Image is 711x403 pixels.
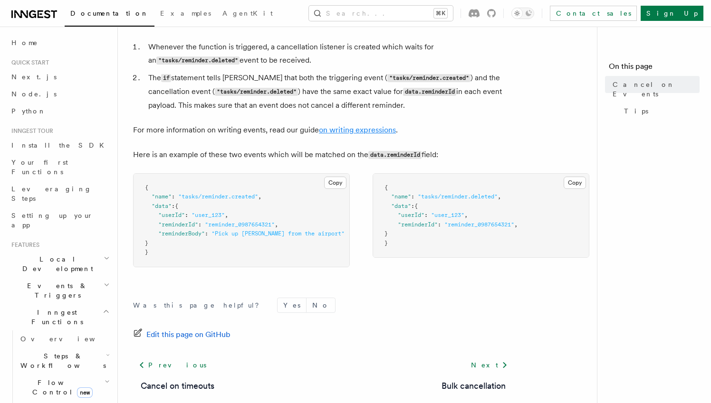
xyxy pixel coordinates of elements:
span: AgentKit [222,9,273,17]
span: Features [8,241,39,249]
span: Edit this page on GitHub [146,328,231,341]
span: { [384,184,388,191]
li: The statement tells [PERSON_NAME] that both the triggering event ( ) and the cancellation event (... [145,71,513,112]
span: "user_123" [192,212,225,218]
a: Documentation [65,3,154,27]
span: } [384,240,388,246]
kbd: ⌘K [434,9,447,18]
a: Sign Up [641,6,703,21]
p: Here is an example of these two events which will be matched on the field: [133,148,513,162]
span: new [77,387,93,398]
a: Tips [620,103,700,120]
code: "tasks/reminder.deleted" [156,56,240,65]
a: Previous [133,356,211,374]
code: "tasks/reminder.created" [387,74,471,82]
button: Copy [324,177,346,189]
span: Cancel on Events [613,80,700,99]
span: "tasks/reminder.created" [178,193,258,200]
code: if [161,74,171,82]
span: Your first Functions [11,159,68,176]
button: Toggle dark mode [511,8,534,19]
span: : [424,212,428,218]
span: "userId" [398,212,424,218]
span: , [464,212,468,218]
span: { [145,184,148,191]
span: "tasks/reminder.deleted" [418,193,498,200]
span: : [411,193,414,200]
code: data.reminderId [368,151,422,159]
span: , [225,212,228,218]
a: on writing expressions [319,125,396,134]
span: Setting up your app [11,212,93,229]
span: Install the SDK [11,141,110,149]
span: } [384,230,388,237]
li: Whenever the function is triggered, a cancellation listener is created which waits for an event t... [145,40,513,67]
button: Inngest Functions [8,304,112,330]
a: Setting up your app [8,207,112,234]
code: "tasks/reminder.deleted" [215,88,298,96]
a: Bulk cancellation [442,379,506,393]
span: Steps & Workflows [17,351,106,370]
span: Tips [624,106,648,116]
a: Home [8,34,112,51]
span: "name" [391,193,411,200]
a: Next [465,356,513,374]
span: : [198,221,202,228]
span: "Pick up [PERSON_NAME] from the airport" [211,230,345,237]
span: : [172,203,175,209]
span: } [145,249,148,255]
button: Steps & Workflows [17,347,112,374]
a: AgentKit [217,3,279,26]
span: Leveraging Steps [11,185,92,202]
span: "data" [391,203,411,209]
a: Cancel on Events [609,76,700,103]
span: Events & Triggers [8,281,104,300]
a: Edit this page on GitHub [133,328,231,341]
span: } [145,240,148,246]
button: Flow Controlnew [17,374,112,401]
span: Flow Control [17,378,105,397]
span: , [275,221,278,228]
span: { [414,203,418,209]
span: "userId" [158,212,185,218]
a: Your first Functions [8,154,112,180]
button: Events & Triggers [8,277,112,304]
code: data.reminderId [403,88,456,96]
span: : [205,230,208,237]
button: No [307,298,335,312]
span: : [438,221,441,228]
a: Python [8,103,112,120]
span: Overview [20,335,118,343]
span: "name" [152,193,172,200]
span: , [514,221,518,228]
button: Local Development [8,251,112,277]
span: "reminder_0987654321" [205,221,275,228]
span: Python [11,107,46,115]
span: Examples [160,9,211,17]
span: Next.js [11,73,57,81]
a: Leveraging Steps [8,180,112,207]
span: , [498,193,501,200]
span: Quick start [8,59,49,66]
a: Install the SDK [8,137,112,154]
span: Home [11,38,38,47]
button: Copy [564,177,586,189]
span: Documentation [70,9,149,17]
span: : [185,212,188,218]
span: { [175,203,178,209]
span: "reminderId" [158,221,198,228]
span: : [172,193,175,200]
a: Examples [154,3,217,26]
h4: On this page [609,61,700,76]
span: Inngest tour [8,127,53,135]
span: Node.js [11,90,57,98]
a: Cancel on timeouts [141,379,214,393]
button: Yes [278,298,306,312]
a: Next.js [8,68,112,85]
span: "reminderBody" [158,230,205,237]
a: Contact sales [550,6,637,21]
p: For more information on writing events, read our guide . [133,123,513,137]
p: Was this page helpful? [133,300,266,310]
span: "reminder_0987654321" [444,221,514,228]
span: "reminderId" [398,221,438,228]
